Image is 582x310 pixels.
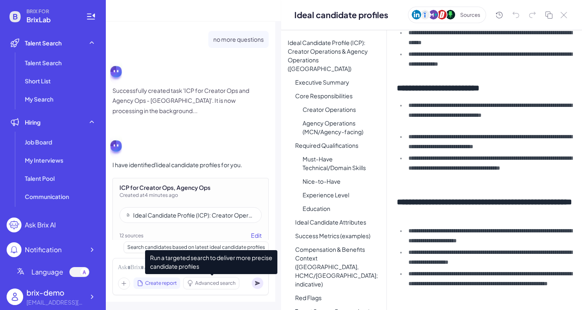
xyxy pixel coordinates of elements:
li: Nice-to-Have [296,175,386,187]
span: Short List [25,77,51,85]
span: My Interviews [25,156,63,164]
div: Ideal candidate profiles [294,9,388,21]
div: Ask Brix AI [25,220,56,230]
span: Job Board [25,138,52,146]
span: Created at 4 minutes ago [119,192,178,199]
li: Core Responsibilities [289,90,386,102]
span: BrixLab [26,15,76,25]
p: Successfully created task 'ICP for Creator Ops and Agency Ops - [GEOGRAPHIC_DATA]'. It is now pro... [112,85,253,116]
span: Talent Search [25,59,62,67]
span: Run a targeted search to deliver more precise candidate profiles [145,250,277,274]
span: 12 sources [119,232,143,239]
li: Agency Operations (MCN/Agency-facing) [296,117,386,138]
span: My Search [25,95,53,103]
li: Ideal Candidate Profile (ICP): Creator Operations & Agency Operations ([GEOGRAPHIC_DATA]) [281,37,386,75]
span: Advanced search [195,279,236,287]
div: brix-demo@brix.com [26,298,84,307]
div: I have identified 1 ideal candidate profiles for you. [112,160,269,170]
span: Talent Search [25,39,62,47]
li: Red Flags [289,292,386,304]
p: no more questions [213,34,264,45]
span: Language [31,267,63,277]
li: Creator Operations [296,104,386,116]
li: Compensation & Benefits Context ([GEOGRAPHIC_DATA], HCMC/[GEOGRAPHIC_DATA]; indicative) [289,244,386,290]
div: Search candidates based on latest ideal candidate profiles [124,241,269,253]
div: Ideal Candidate Profile (ICP): Creator Operations & Agency Operations ([GEOGRAPHIC_DATA]) [133,211,255,219]
li: Success Metrics (examples) [289,230,386,242]
span: Create report [145,279,177,287]
span: BRIX FOR [26,8,76,15]
div: Notification [25,245,62,255]
span: Talent Pool [25,174,55,182]
li: Education [296,203,386,215]
div: brix-demo [26,287,84,298]
img: sources [408,7,486,23]
li: Experience Level [296,189,386,201]
li: Ideal Candidate Attributes [289,216,386,228]
li: Executive Summary [289,76,386,88]
li: Required Qualifications [289,140,386,151]
img: user_logo.png [7,289,23,305]
button: Edit [251,231,262,240]
div: ICP for Creator Ops, Agency Ops [119,183,210,192]
span: Communication [25,192,69,201]
li: Must-Have Technical/Domain Skills [296,153,386,174]
span: Hiring [25,118,41,126]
